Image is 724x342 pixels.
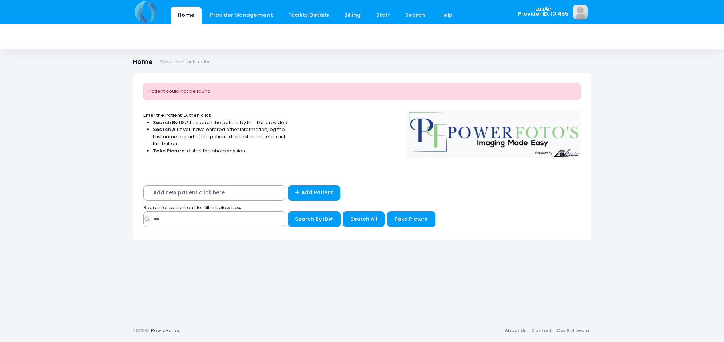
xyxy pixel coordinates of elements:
[160,59,210,65] small: Welcome back
[153,126,289,147] li: If you have entered other information, eg the Last name or part of the patient id or Last name, e...
[398,7,432,24] a: Search
[387,211,435,227] button: Take Picture
[402,105,584,159] img: Logo
[350,215,377,223] span: Search All
[337,7,368,24] a: Billing
[502,324,529,337] a: About Us
[369,7,397,24] a: Staff
[195,59,210,65] strong: LasAir
[171,7,202,24] a: Home
[153,119,190,126] strong: Search By ID#:
[433,7,460,24] a: Help
[133,327,149,334] span: 2025©
[529,324,554,337] a: Contact
[288,185,341,201] a: Add Patient
[573,5,588,19] img: image
[281,7,336,24] a: Facility Details
[288,211,341,227] button: Search By ID#
[143,185,285,201] span: Add new patient click here
[153,147,186,154] strong: Take Picture:
[394,215,428,223] span: Take Picture
[143,204,241,211] span: Search for patient on file : fill in below box;
[153,119,289,126] li: to search the patient by the ID# provided.
[343,211,385,227] button: Search All
[153,126,179,133] strong: Search All:
[151,327,179,334] a: PowerFotos
[133,58,210,66] h1: Home
[203,7,280,24] a: Provider Management
[153,147,289,155] li: to start the photo session.
[295,215,333,223] span: Search By ID#
[143,83,581,100] div: Patient could not be found.
[554,324,591,337] a: Our Software
[143,112,211,119] span: Enter the Patient ID, then click
[518,6,568,17] span: LasAir Provider ID: 101485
